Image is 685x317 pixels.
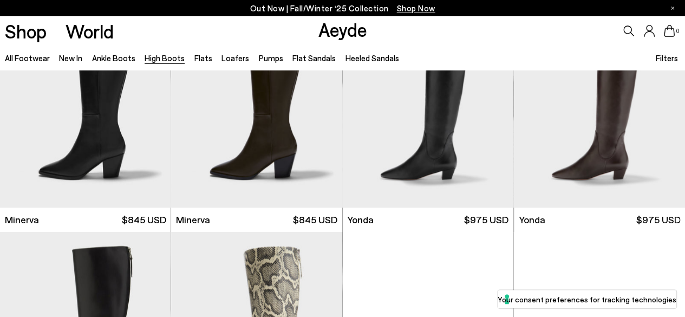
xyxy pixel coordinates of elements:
span: Minerva [5,213,39,227]
a: Yonda $975 USD [514,208,685,232]
button: Your consent preferences for tracking technologies [498,290,676,308]
a: Ankle Boots [92,53,135,63]
a: 0 [664,25,675,37]
a: World [66,22,114,41]
span: Navigate to /collections/new-in [397,3,435,13]
label: Your consent preferences for tracking technologies [498,294,676,305]
a: Loafers [221,53,249,63]
span: Yonda [347,213,374,227]
p: Out Now | Fall/Winter ‘25 Collection [250,2,435,15]
a: Flat Sandals [292,53,336,63]
a: All Footwear [5,53,50,63]
a: Aeyde [318,18,367,41]
a: Minerva $845 USD [171,208,342,232]
span: Yonda [518,213,545,227]
a: Yonda $975 USD [343,208,513,232]
a: High Boots [145,53,185,63]
span: 0 [675,28,680,34]
span: $845 USD [293,213,337,227]
a: Shop [5,22,47,41]
a: Pumps [258,53,283,63]
span: Minerva [176,213,210,227]
a: Heeled Sandals [345,53,399,63]
span: $975 USD [636,213,680,227]
a: Flats [194,53,212,63]
span: Filters [656,53,678,63]
span: $975 USD [464,213,508,227]
a: New In [59,53,82,63]
span: $845 USD [122,213,166,227]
